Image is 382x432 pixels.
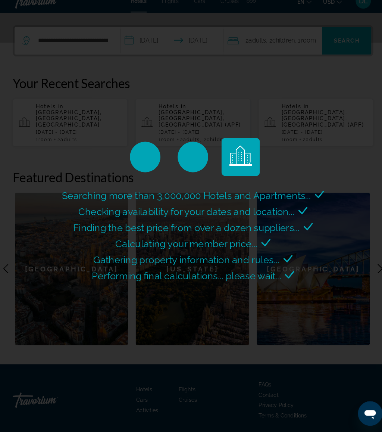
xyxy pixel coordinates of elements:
span: Finding the best price from over a dozen suppliers... [74,227,295,238]
span: Gathering property information and rules... [94,258,276,270]
span: Performing final calculations... please wait... [92,274,277,285]
span: Calculating your member price... [115,243,254,254]
span: Searching more than 3,000,000 Hotels and Apartments... [63,196,306,207]
iframe: Botón para iniciar la ventana de mensajería [352,402,376,426]
span: Checking availability for your dates and location... [79,211,290,223]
